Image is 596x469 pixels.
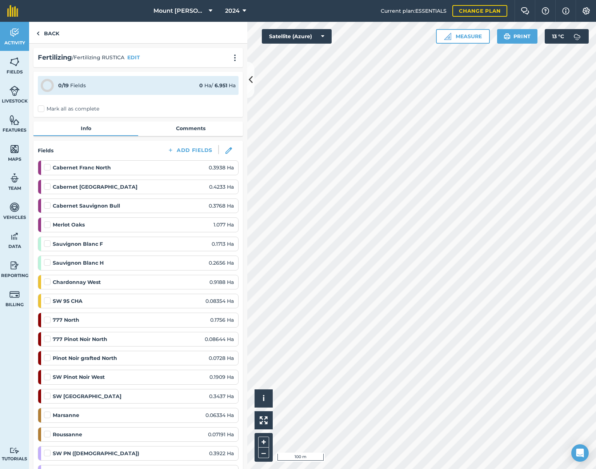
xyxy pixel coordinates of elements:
[33,121,138,135] a: Info
[209,202,234,210] span: 0.3768 Ha
[225,147,232,154] img: svg+xml;base64,PHN2ZyB3aWR0aD0iMTgiIGhlaWdodD0iMTgiIHZpZXdCb3g9IjAgMCAxOCAxOCIgZmlsbD0ibm9uZSIgeG...
[205,297,234,305] span: 0.08354 Ha
[199,82,203,89] strong: 0
[53,335,107,343] strong: 777 Pinot Noir North
[161,145,218,155] button: Add Fields
[231,54,239,61] img: svg+xml;base64,PHN2ZyB4bWxucz0iaHR0cDovL3d3dy53My5vcmcvMjAwMC9zdmciIHdpZHRoPSIyMCIgaGVpZ2h0PSIyNC...
[9,289,20,300] img: svg+xml;base64,PD94bWwgdmVyc2lvbj0iMS4wIiBlbmNvZGluZz0idXRmLTgiPz4KPCEtLSBHZW5lcmF0b3I6IEFkb2JlIE...
[53,297,83,305] strong: SW 95 CHA
[521,7,529,15] img: Two speech bubbles overlapping with the left bubble in the forefront
[58,82,69,89] strong: 0 / 19
[9,447,20,454] img: svg+xml;base64,PD94bWwgdmVyc2lvbj0iMS4wIiBlbmNvZGluZz0idXRmLTgiPz4KPCEtLSBHZW5lcmF0b3I6IEFkb2JlIE...
[209,449,234,457] span: 0.3922 Ha
[452,5,507,17] a: Change plan
[9,115,20,125] img: svg+xml;base64,PHN2ZyB4bWxucz0iaHR0cDovL3d3dy53My5vcmcvMjAwMC9zdmciIHdpZHRoPSI1NiIgaGVpZ2h0PSI2MC...
[545,29,589,44] button: 13 °C
[381,7,447,15] span: Current plan : ESSENTIALS
[213,221,234,229] span: 1.077 Ha
[9,144,20,155] img: svg+xml;base64,PHN2ZyB4bWxucz0iaHR0cDovL3d3dy53My5vcmcvMjAwMC9zdmciIHdpZHRoPSI1NiIgaGVpZ2h0PSI2MC...
[205,411,234,419] span: 0.06334 Ha
[53,430,82,438] strong: Roussanne
[9,27,20,38] img: svg+xml;base64,PD94bWwgdmVyc2lvbj0iMS4wIiBlbmNvZGluZz0idXRmLTgiPz4KPCEtLSBHZW5lcmF0b3I6IEFkb2JlIE...
[208,430,234,438] span: 0.07191 Ha
[262,29,332,44] button: Satellite (Azure)
[9,85,20,96] img: svg+xml;base64,PD94bWwgdmVyc2lvbj0iMS4wIiBlbmNvZGluZz0idXRmLTgiPz4KPCEtLSBHZW5lcmF0b3I6IEFkb2JlIE...
[210,316,234,324] span: 0.1756 Ha
[199,81,236,89] div: Ha / Ha
[212,240,234,248] span: 0.1713 Ha
[9,202,20,213] img: svg+xml;base64,PD94bWwgdmVyc2lvbj0iMS4wIiBlbmNvZGluZz0idXRmLTgiPz4KPCEtLSBHZW5lcmF0b3I6IEFkb2JlIE...
[541,7,550,15] img: A question mark icon
[444,33,451,40] img: Ruler icon
[38,52,72,63] h2: Fertilizing
[215,82,227,89] strong: 6.951
[53,202,120,210] strong: Cabernet Sauvignon Bull
[127,53,140,61] button: EDIT
[205,335,234,343] span: 0.08644 Ha
[504,32,511,41] img: svg+xml;base64,PHN2ZyB4bWxucz0iaHR0cDovL3d3dy53My5vcmcvMjAwMC9zdmciIHdpZHRoPSIxOSIgaGVpZ2h0PSIyNC...
[209,373,234,381] span: 0.1909 Ha
[497,29,538,44] button: Print
[258,437,269,448] button: +
[582,7,591,15] img: A cog icon
[209,183,234,191] span: 0.4233 Ha
[562,7,569,15] img: svg+xml;base64,PHN2ZyB4bWxucz0iaHR0cDovL3d3dy53My5vcmcvMjAwMC9zdmciIHdpZHRoPSIxNyIgaGVpZ2h0PSIxNy...
[53,278,101,286] strong: Chardonnay West
[209,278,234,286] span: 0.9188 Ha
[9,173,20,184] img: svg+xml;base64,PD94bWwgdmVyc2lvbj0iMS4wIiBlbmNvZGluZz0idXRmLTgiPz4KPCEtLSBHZW5lcmF0b3I6IEFkb2JlIE...
[58,81,86,89] div: Fields
[53,164,111,172] strong: Cabernet Franc North
[570,29,584,44] img: svg+xml;base64,PD94bWwgdmVyc2lvbj0iMS4wIiBlbmNvZGluZz0idXRmLTgiPz4KPCEtLSBHZW5lcmF0b3I6IEFkb2JlIE...
[53,259,104,267] strong: Sauvignon Blanc H
[53,449,139,457] strong: SW PN ([DEMOGRAPHIC_DATA])
[7,5,18,17] img: fieldmargin Logo
[209,164,234,172] span: 0.3938 Ha
[53,392,121,400] strong: SW [GEOGRAPHIC_DATA]
[255,389,273,408] button: i
[53,373,105,381] strong: SW Pinot Noir West
[571,444,589,462] div: Open Intercom Messenger
[225,7,240,15] span: 2024
[53,354,117,362] strong: Pinot Noir grafted North
[53,240,103,248] strong: Sauvignon Blanc F
[53,221,85,229] strong: Merlot Oaks
[38,147,53,155] h4: Fields
[72,53,124,61] span: / Fertilizing RUSTICA
[53,411,79,419] strong: Marsanne
[9,231,20,242] img: svg+xml;base64,PD94bWwgdmVyc2lvbj0iMS4wIiBlbmNvZGluZz0idXRmLTgiPz4KPCEtLSBHZW5lcmF0b3I6IEFkb2JlIE...
[552,29,564,44] span: 13 ° C
[153,7,206,15] span: Mount [PERSON_NAME]
[209,354,234,362] span: 0.0728 Ha
[263,394,265,403] span: i
[29,22,67,43] a: Back
[258,448,269,458] button: –
[209,392,234,400] span: 0.3437 Ha
[9,56,20,67] img: svg+xml;base64,PHN2ZyB4bWxucz0iaHR0cDovL3d3dy53My5vcmcvMjAwMC9zdmciIHdpZHRoPSI1NiIgaGVpZ2h0PSI2MC...
[138,121,243,135] a: Comments
[436,29,490,44] button: Measure
[260,416,268,424] img: Four arrows, one pointing top left, one top right, one bottom right and the last bottom left
[209,259,234,267] span: 0.2656 Ha
[53,183,137,191] strong: Cabernet [GEOGRAPHIC_DATA]
[36,29,40,38] img: svg+xml;base64,PHN2ZyB4bWxucz0iaHR0cDovL3d3dy53My5vcmcvMjAwMC9zdmciIHdpZHRoPSI5IiBoZWlnaHQ9IjI0Ii...
[9,260,20,271] img: svg+xml;base64,PD94bWwgdmVyc2lvbj0iMS4wIiBlbmNvZGluZz0idXRmLTgiPz4KPCEtLSBHZW5lcmF0b3I6IEFkb2JlIE...
[38,105,99,113] label: Mark all as complete
[53,316,79,324] strong: 777 North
